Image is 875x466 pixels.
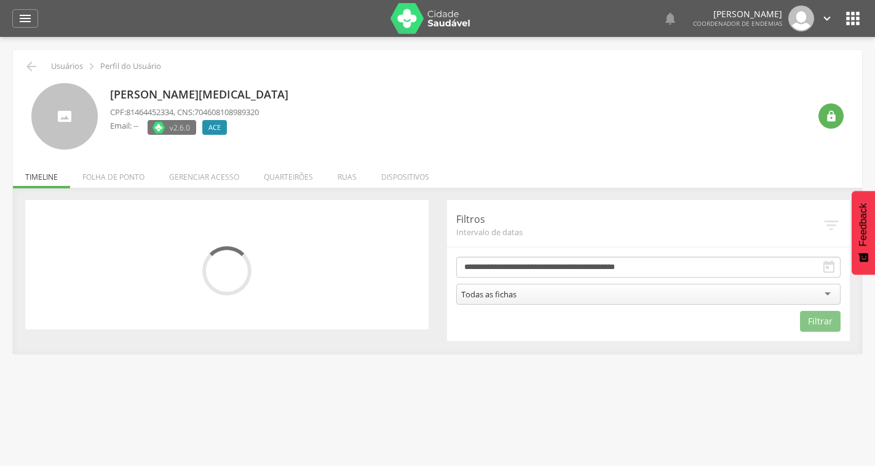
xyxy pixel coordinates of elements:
span: 704608108989320 [194,106,259,118]
p: Email: -- [110,120,138,132]
p: Usuários [51,62,83,71]
i:  [663,11,678,26]
div: Resetar senha [818,103,844,129]
span: Intervalo de datas [456,227,823,238]
i:  [85,60,98,73]
span: ACE [208,123,221,132]
span: v2.6.0 [170,121,190,134]
li: Dispositivos [369,159,441,188]
li: Ruas [325,159,369,188]
p: [PERSON_NAME][MEDICAL_DATA] [110,87,295,103]
div: Todas as fichas [461,289,517,300]
p: Filtros [456,212,823,227]
span: Coordenador de Endemias [693,19,782,28]
li: Quarteirões [251,159,325,188]
i:  [820,12,834,25]
p: Perfil do Usuário [100,62,161,71]
i:  [822,216,841,235]
li: Gerenciar acesso [157,159,251,188]
i:  [18,11,33,26]
i:  [822,260,836,275]
a:  [663,6,678,31]
p: CPF: , CNS: [110,106,259,118]
span: 81464452334 [126,106,173,118]
label: Versão do aplicativo [148,120,196,135]
i: Voltar [24,59,39,74]
li: Folha de ponto [70,159,157,188]
button: Feedback - Mostrar pesquisa [852,191,875,275]
button: Filtrar [800,311,841,332]
span: Feedback [858,203,869,246]
p: [PERSON_NAME] [693,10,782,18]
i:  [825,110,837,123]
a:  [12,9,38,28]
a:  [820,6,834,31]
i:  [843,9,863,28]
